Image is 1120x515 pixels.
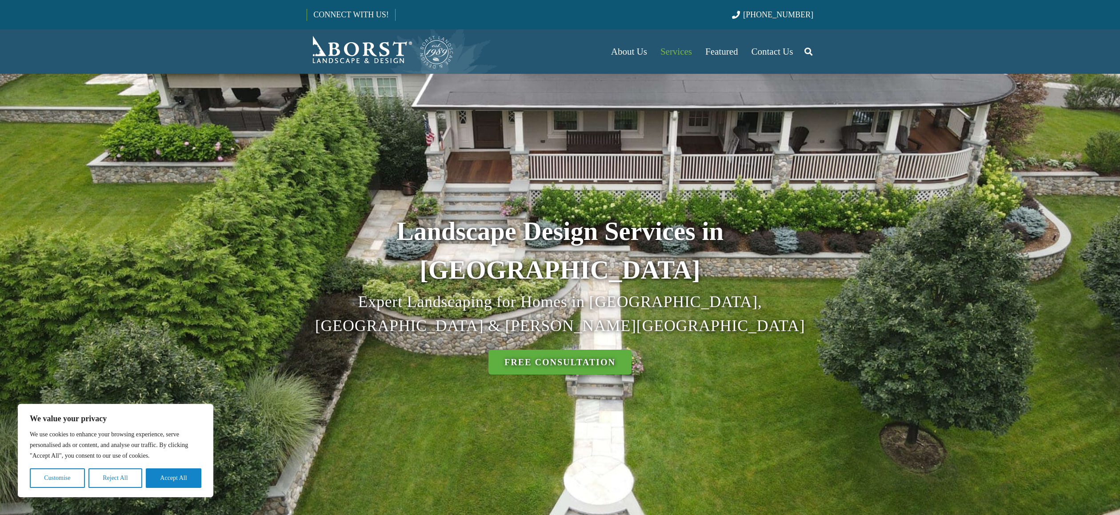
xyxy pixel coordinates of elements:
[699,29,744,74] a: Featured
[752,46,793,57] span: Contact Us
[307,4,395,25] a: CONNECT WITH US!
[743,10,813,19] span: [PHONE_NUMBER]
[654,29,699,74] a: Services
[30,413,201,424] p: We value your privacy
[488,350,632,375] a: Free Consultation
[660,46,692,57] span: Services
[396,217,724,285] strong: Landscape Design Services in [GEOGRAPHIC_DATA]
[30,429,201,461] p: We use cookies to enhance your browsing experience, serve personalised ads or content, and analys...
[88,468,142,488] button: Reject All
[705,46,738,57] span: Featured
[611,46,647,57] span: About Us
[307,34,454,69] a: Borst-Logo
[146,468,201,488] button: Accept All
[800,40,817,63] a: Search
[604,29,654,74] a: About Us
[745,29,800,74] a: Contact Us
[18,404,213,497] div: We value your privacy
[30,468,85,488] button: Customise
[315,293,805,335] span: Expert Landscaping for Homes in [GEOGRAPHIC_DATA], [GEOGRAPHIC_DATA] & [PERSON_NAME][GEOGRAPHIC_D...
[732,10,813,19] a: [PHONE_NUMBER]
